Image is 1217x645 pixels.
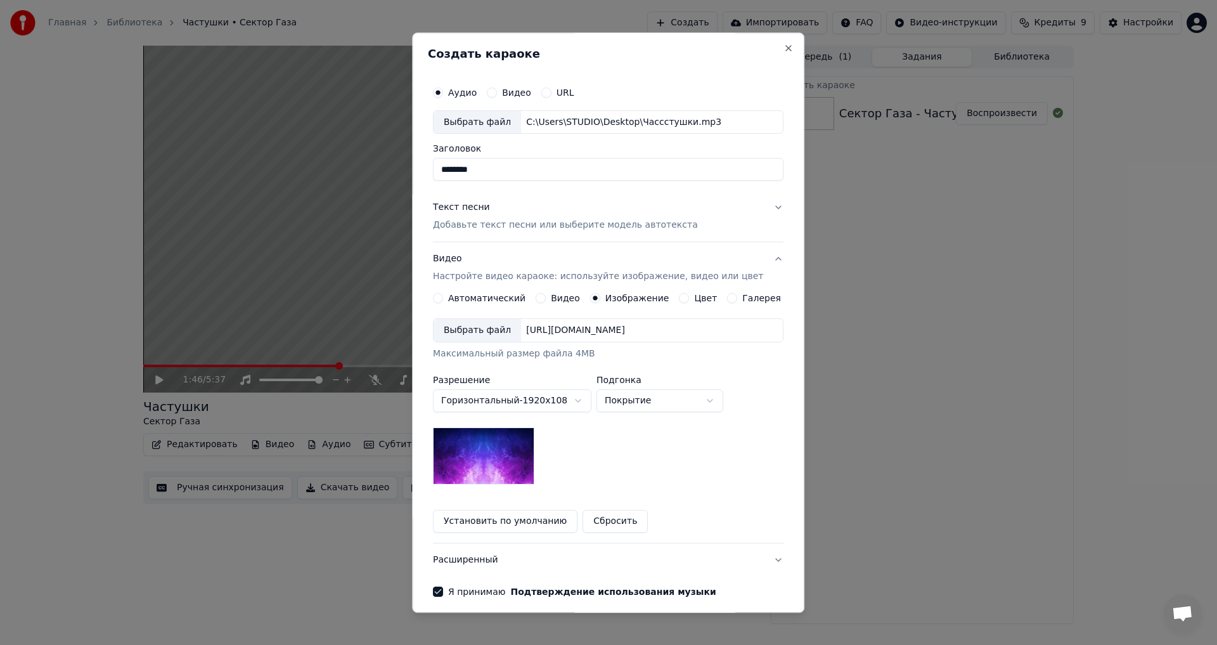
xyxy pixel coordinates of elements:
[551,294,580,303] label: Видео
[695,294,718,303] label: Цвет
[557,88,574,97] label: URL
[433,219,698,232] p: Добавьте текст песни или выберите модель автотекста
[433,544,783,577] button: Расширенный
[502,88,531,97] label: Видео
[605,294,669,303] label: Изображение
[428,48,789,60] h2: Создать караоке
[448,588,716,597] label: Я принимаю
[448,88,477,97] label: Аудио
[433,511,577,533] button: Установить по умолчанию
[434,111,521,134] div: Выбрать файл
[433,243,783,294] button: ВидеоНастройте видео караоке: используйте изображение, видео или цвет
[433,271,763,283] p: Настройте видео караоке: используйте изображение, видео или цвет
[521,116,726,129] div: C:\Users\STUDIO\Desktop\Чассстушки.mp3
[433,348,783,361] div: Максимальный размер файла 4MB
[433,202,490,214] div: Текст песни
[743,294,782,303] label: Галерея
[433,145,783,153] label: Заголовок
[448,294,525,303] label: Автоматический
[433,192,783,242] button: Текст песниДобавьте текст песни или выберите модель автотекста
[433,253,763,283] div: Видео
[434,320,521,342] div: Выбрать файл
[521,325,630,337] div: [URL][DOMAIN_NAME]
[433,294,783,544] div: ВидеоНастройте видео караоке: используйте изображение, видео или цвет
[511,588,716,597] button: Я принимаю
[583,511,648,533] button: Сбросить
[596,376,723,385] label: Подгонка
[433,376,591,385] label: Разрешение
